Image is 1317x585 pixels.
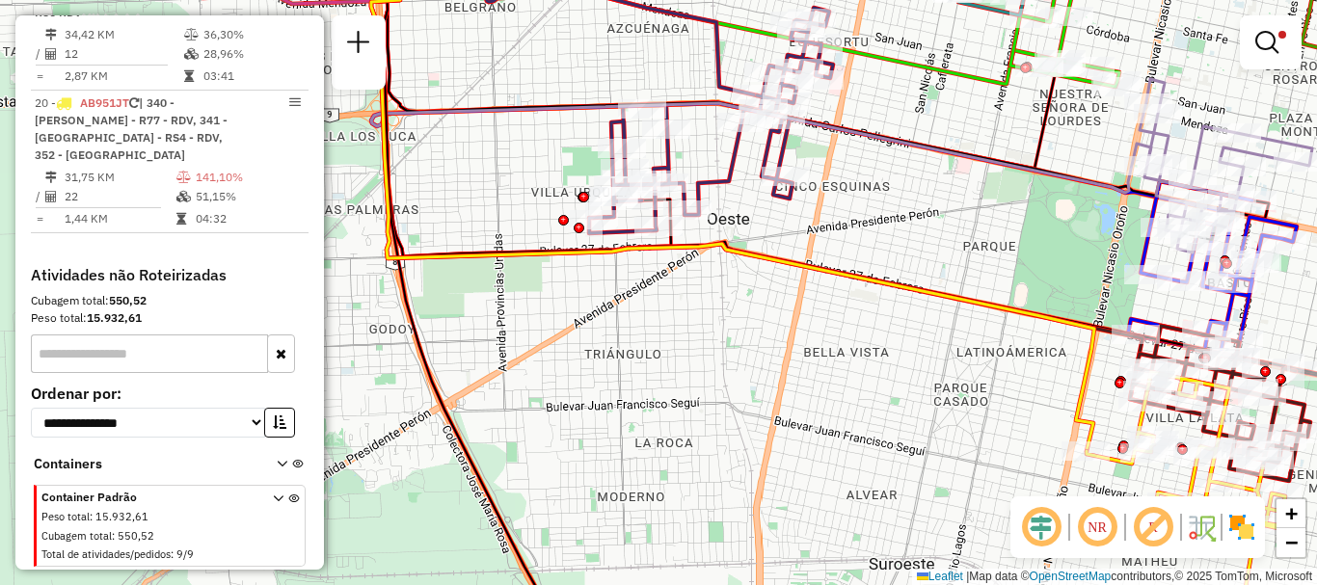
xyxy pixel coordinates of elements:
div: Map data © contributors,© 2025 TomTom, Microsoft [912,569,1317,585]
span: : [171,547,174,561]
td: / [35,44,44,64]
span: Cubagem total [41,529,112,543]
i: Distância Total [45,172,57,183]
i: Veículo já utilizado nesta sessão [129,97,139,109]
span: : [112,529,115,543]
td: 03:41 [202,66,300,86]
i: Total de Atividades [45,191,57,202]
span: Peso total [41,510,90,523]
span: Filtro Ativo [1278,31,1286,39]
td: 22 [64,187,175,206]
strong: 550,52 [109,293,147,307]
td: 34,42 KM [64,25,183,44]
td: = [35,209,44,228]
i: Tempo total em rota [176,213,186,225]
span: Container Padrão [41,489,250,506]
a: Exibir filtros [1248,23,1294,62]
a: Nova sessão e pesquisa [339,23,378,66]
span: + [1285,501,1298,525]
td: / [35,187,44,206]
span: Ocultar NR [1074,504,1120,550]
td: 12 [64,44,183,64]
span: AB951JT [80,95,129,110]
div: Cubagem total: [31,292,309,309]
strong: 15.932,61 [87,310,142,325]
i: Distância Total [45,29,57,40]
label: Ordenar por: [31,382,309,405]
img: Fluxo de ruas [1186,512,1217,543]
td: 36,30% [202,25,300,44]
div: Peso total: [31,309,309,327]
span: 15.932,61 [95,510,148,523]
span: Total de atividades/pedidos [41,547,171,561]
i: % de utilização do peso [184,29,199,40]
i: % de utilização da cubagem [176,191,191,202]
td: 51,15% [195,187,301,206]
td: 31,75 KM [64,168,175,187]
span: 20 - [35,95,228,162]
i: Total de Atividades [45,48,57,60]
a: OpenStreetMap [1030,570,1112,583]
span: − [1285,530,1298,554]
span: Containers [34,454,252,474]
a: Zoom out [1277,528,1305,557]
span: : [90,510,93,523]
i: % de utilização da cubagem [184,48,199,60]
td: 141,10% [195,168,301,187]
span: 550,52 [118,529,154,543]
span: | [966,570,969,583]
h4: Atividades não Roteirizadas [31,266,309,284]
i: % de utilização do peso [176,172,191,183]
td: 04:32 [195,209,301,228]
img: Exibir/Ocultar setores [1226,512,1257,543]
a: Leaflet [917,570,963,583]
td: 28,96% [202,44,300,64]
a: Zoom in [1277,499,1305,528]
span: Ocultar deslocamento [1018,504,1064,550]
span: 9/9 [176,547,194,561]
td: 2,87 KM [64,66,183,86]
em: Opções [289,96,301,108]
button: Ordem crescente [264,408,295,438]
td: = [35,66,44,86]
i: Tempo total em rota [184,70,194,82]
td: 1,44 KM [64,209,175,228]
span: Exibir rótulo [1130,504,1176,550]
